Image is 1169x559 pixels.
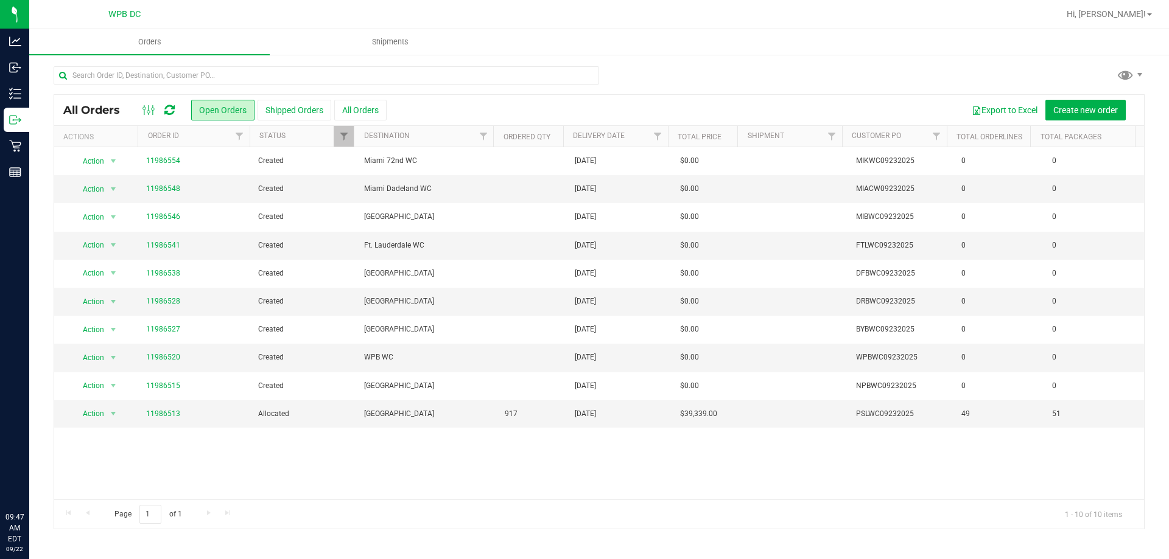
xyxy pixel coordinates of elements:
input: Search Order ID, Destination, Customer PO... [54,66,599,85]
span: 0 [1046,293,1062,310]
span: MIACW09232025 [856,183,947,195]
a: Filter [230,126,250,147]
inline-svg: Retail [9,140,21,152]
span: [DATE] [575,268,596,279]
a: Delivery Date [573,131,625,140]
span: select [105,321,121,338]
span: $0.00 [680,183,699,195]
inline-svg: Inventory [9,88,21,100]
span: Ft. Lauderdale WC [364,240,490,251]
a: Filter [822,126,842,147]
span: 0 [1046,180,1062,198]
div: Actions [63,133,133,141]
span: Action [72,377,105,394]
span: Shipments [356,36,425,47]
span: WPB WC [364,352,490,363]
span: Orders [122,36,178,47]
a: Total Orderlines [957,133,1022,141]
span: 0 [961,380,966,392]
a: 11986548 [146,183,180,195]
span: Created [258,155,349,167]
span: 0 [961,183,966,195]
span: Action [72,349,105,366]
span: Created [258,268,349,279]
span: select [105,377,121,394]
span: Action [72,181,105,198]
span: 0 [961,211,966,223]
span: Created [258,324,349,335]
a: 11986554 [146,155,180,167]
button: Open Orders [191,100,255,120]
span: select [105,181,121,198]
span: Action [72,265,105,282]
a: Filter [927,126,947,147]
a: Total Price [678,133,721,141]
span: NPBWC09232025 [856,380,947,392]
a: 11986528 [146,296,180,307]
span: $0.00 [680,324,699,335]
span: [GEOGRAPHIC_DATA] [364,211,490,223]
span: 51 [1046,405,1067,423]
a: Order ID [148,131,179,140]
span: Created [258,211,349,223]
a: Filter [648,126,668,147]
a: Orders [29,29,270,55]
span: [DATE] [575,352,596,363]
span: [DATE] [575,155,596,167]
span: Action [72,153,105,170]
a: 11986513 [146,408,180,420]
span: Action [72,405,105,422]
a: 11986541 [146,240,180,251]
span: WPBWC09232025 [856,352,947,363]
iframe: Resource center unread badge [36,460,51,474]
p: 09:47 AM EDT [5,512,24,544]
span: 0 [1046,237,1062,254]
a: 11986520 [146,352,180,363]
span: 0 [961,268,966,279]
span: [GEOGRAPHIC_DATA] [364,380,490,392]
inline-svg: Outbound [9,114,21,126]
button: All Orders [334,100,387,120]
a: 11986546 [146,211,180,223]
span: 917 [505,408,518,420]
span: Hi, [PERSON_NAME]! [1067,9,1146,19]
iframe: Resource center [12,462,49,498]
span: [DATE] [575,211,596,223]
span: FTLWC09232025 [856,240,947,251]
span: $39,339.00 [680,408,717,420]
inline-svg: Inbound [9,61,21,74]
span: 0 [1046,265,1062,282]
span: 0 [1046,349,1062,366]
span: $0.00 [680,380,699,392]
span: All Orders [63,103,132,117]
a: Ordered qty [504,133,550,141]
a: Shipments [270,29,510,55]
inline-svg: Reports [9,166,21,178]
a: Shipment [748,131,784,140]
span: PSLWC09232025 [856,408,947,420]
span: [DATE] [575,324,596,335]
span: select [105,349,121,366]
inline-svg: Analytics [9,35,21,47]
a: Filter [473,126,493,147]
span: 0 [961,296,966,307]
span: [DATE] [575,183,596,195]
a: Status [259,131,286,140]
span: $0.00 [680,268,699,279]
span: Miami Dadeland WC [364,183,490,195]
span: 1 - 10 of 10 items [1055,505,1132,523]
button: Shipped Orders [258,100,331,120]
span: 0 [961,155,966,167]
span: select [105,405,121,422]
span: Action [72,293,105,310]
span: Action [72,321,105,338]
span: [DATE] [575,296,596,307]
span: 0 [1046,377,1062,395]
span: Allocated [258,408,349,420]
span: Action [72,237,105,254]
button: Create new order [1045,100,1126,120]
span: Page of 1 [104,505,192,524]
span: [DATE] [575,408,596,420]
span: select [105,153,121,170]
span: [DATE] [575,240,596,251]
